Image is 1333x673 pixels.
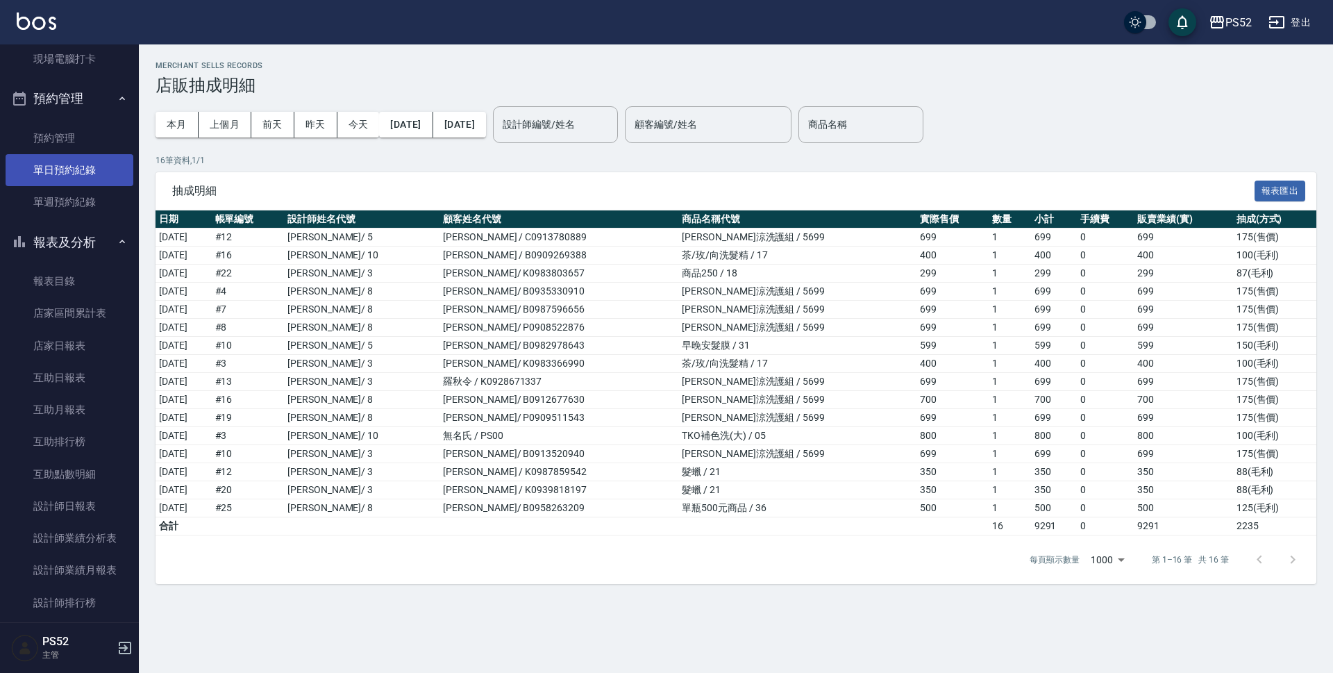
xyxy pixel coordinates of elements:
td: # 19 [212,409,285,427]
td: 88 ( 毛利 ) [1233,481,1316,499]
td: 1 [989,301,1030,319]
td: 0 [1077,481,1134,499]
p: 16 筆資料, 1 / 1 [156,154,1316,167]
td: [PERSON_NAME]/ 8 [284,283,439,301]
td: 699 [916,301,989,319]
td: 100 ( 毛利 ) [1233,355,1316,373]
td: [PERSON_NAME]/ 5 [284,229,439,247]
span: 抽成明細 [172,184,1255,198]
td: 100 ( 毛利 ) [1233,427,1316,445]
td: 700 [1134,391,1232,409]
td: 0 [1077,499,1134,517]
td: 1 [989,283,1030,301]
td: [PERSON_NAME]涼洗護組 / 5699 [678,229,916,247]
td: [DATE] [156,409,212,427]
td: 699 [1134,373,1232,391]
td: 500 [916,499,989,517]
td: 1 [989,409,1030,427]
a: 設計師業績分析表 [6,522,133,554]
td: 699 [1031,283,1077,301]
button: [DATE] [433,112,486,138]
button: 前天 [251,112,294,138]
td: 1 [989,499,1030,517]
td: # 3 [212,355,285,373]
td: 699 [916,319,989,337]
td: 0 [1077,445,1134,463]
td: [PERSON_NAME]/ B0958263209 [439,499,678,517]
td: [PERSON_NAME]/ 3 [284,355,439,373]
td: 699 [916,229,989,247]
button: 本月 [156,112,199,138]
td: 9291 [1134,517,1232,535]
a: 互助日報表 [6,362,133,394]
button: 登出 [1263,10,1316,35]
td: 350 [1134,463,1232,481]
div: PS52 [1225,14,1252,31]
a: 報表匯出 [1255,183,1306,197]
td: 0 [1077,319,1134,337]
button: 報表匯出 [1255,181,1306,202]
td: 16 [989,517,1030,535]
td: 350 [1031,463,1077,481]
td: 800 [1031,427,1077,445]
td: 175 ( 售價 ) [1233,301,1316,319]
td: # 16 [212,247,285,265]
td: 699 [1031,409,1077,427]
td: 羅秋令 / K0928671337 [439,373,678,391]
h5: PS52 [42,635,113,649]
td: 699 [1134,283,1232,301]
td: [DATE] [156,391,212,409]
td: 400 [1134,355,1232,373]
img: Person [11,634,39,662]
td: [PERSON_NAME]/ 8 [284,391,439,409]
a: 單一服務項目查詢 [6,619,133,651]
td: 599 [916,337,989,355]
td: [PERSON_NAME]/ 8 [284,409,439,427]
td: [DATE] [156,319,212,337]
th: 手續費 [1077,210,1134,229]
td: # 12 [212,463,285,481]
button: 昨天 [294,112,337,138]
td: [PERSON_NAME]涼洗護組 / 5699 [678,373,916,391]
td: [PERSON_NAME]/ 3 [284,463,439,481]
button: [DATE] [379,112,433,138]
td: [PERSON_NAME]/ K0983803657 [439,265,678,283]
a: 互助排行榜 [6,426,133,458]
td: 699 [1134,319,1232,337]
td: 699 [916,373,989,391]
td: 0 [1077,283,1134,301]
td: [PERSON_NAME] / K0987859542 [439,463,678,481]
td: 2235 [1233,517,1316,535]
td: 699 [1134,301,1232,319]
td: 1 [989,247,1030,265]
td: TKO補色洗(大) / 05 [678,427,916,445]
button: PS52 [1203,8,1257,37]
td: 700 [916,391,989,409]
th: 販賣業績(實) [1134,210,1232,229]
td: 400 [1134,247,1232,265]
td: [DATE] [156,355,212,373]
td: [PERSON_NAME]涼洗護組 / 5699 [678,319,916,337]
h2: Merchant Sells Records [156,61,1316,70]
td: [DATE] [156,463,212,481]
td: [PERSON_NAME]/ B0935330910 [439,283,678,301]
td: 175 ( 售價 ) [1233,373,1316,391]
td: [DATE] [156,445,212,463]
td: 699 [1134,445,1232,463]
th: 商品名稱代號 [678,210,916,229]
td: 茶/玫/向洗髮精 / 17 [678,355,916,373]
td: 299 [1134,265,1232,283]
td: [DATE] [156,283,212,301]
td: 299 [916,265,989,283]
td: 400 [1031,247,1077,265]
td: # 3 [212,427,285,445]
td: 599 [1134,337,1232,355]
a: 設計師業績月報表 [6,554,133,586]
td: 699 [1134,409,1232,427]
td: 0 [1077,391,1134,409]
td: 175 ( 售價 ) [1233,283,1316,301]
td: 400 [916,247,989,265]
td: [DATE] [156,499,212,517]
button: 預約管理 [6,81,133,117]
td: 0 [1077,355,1134,373]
